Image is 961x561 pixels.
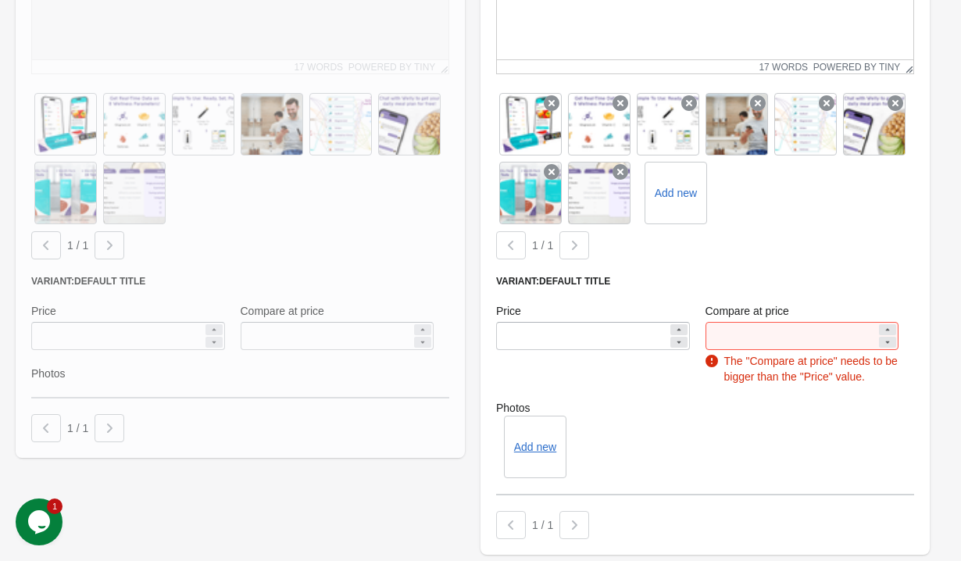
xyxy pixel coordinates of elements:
[67,239,88,252] span: 1 / 1
[655,185,697,201] label: Add new
[16,498,66,545] iframe: chat widget
[67,422,88,434] span: 1 / 1
[813,62,901,73] a: Powered by Tiny
[900,60,913,73] div: Resize
[706,353,899,384] div: The "Compare at price" needs to be bigger than the "Price" value.
[532,519,553,531] span: 1 / 1
[514,441,556,453] button: Add new
[706,303,789,319] label: Compare at price
[496,400,914,416] label: Photos
[532,239,553,252] span: 1 / 1
[496,275,914,288] div: Variant: Default Title
[759,62,808,73] button: 17 words
[496,303,521,319] label: Price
